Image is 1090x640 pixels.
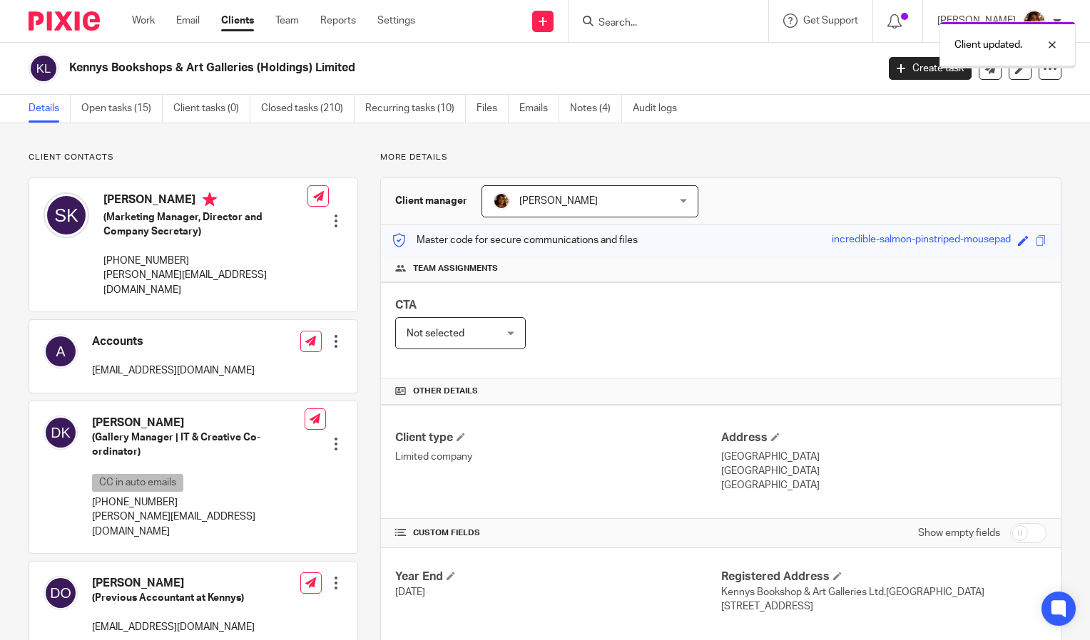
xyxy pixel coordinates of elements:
[413,386,478,397] span: Other details
[92,510,305,539] p: [PERSON_NAME][EMAIL_ADDRESS][DOMAIN_NAME]
[493,192,510,210] img: Arvinder.jpeg
[395,299,417,311] span: CTA
[395,194,467,208] h3: Client manager
[103,254,307,268] p: [PHONE_NUMBER]
[954,38,1022,52] p: Client updated.
[832,232,1011,249] div: incredible-salmon-pinstriped-mousepad
[221,14,254,28] a: Clients
[176,14,200,28] a: Email
[92,430,305,460] h5: (Gallery Manager | IT & Creative Co-ordinator)
[44,416,78,450] img: svg%3E
[477,95,509,123] a: Files
[633,95,688,123] a: Audit logs
[173,95,250,123] a: Client tasks (0)
[395,430,720,445] h4: Client type
[918,526,1000,540] label: Show empty fields
[103,210,307,239] h5: (Marketing Manager, Director and Company Secretary)
[103,268,307,297] p: [PERSON_NAME][EMAIL_ADDRESS][DOMAIN_NAME]
[395,450,720,464] p: Limited company
[44,576,78,610] img: svg%3E
[377,14,415,28] a: Settings
[519,95,559,123] a: Emails
[889,57,972,80] a: Create task
[44,192,89,238] img: svg%3E
[92,620,255,634] p: [EMAIL_ADDRESS][DOMAIN_NAME]
[92,576,255,591] h4: [PERSON_NAME]
[395,569,720,584] h4: Year End
[365,95,466,123] a: Recurring tasks (10)
[203,192,217,207] i: Primary
[29,53,58,83] img: svg%3E
[29,11,100,31] img: Pixie
[721,430,1046,445] h4: Address
[721,464,1046,478] p: [GEOGRAPHIC_DATA]
[407,329,464,339] span: Not selected
[92,416,305,430] h4: [PERSON_NAME]
[92,495,305,510] p: [PHONE_NUMBER]
[721,450,1046,464] p: [GEOGRAPHIC_DATA]
[1023,10,1046,33] img: Arvinder.jpeg
[69,61,708,76] h2: Kennys Bookshops & Art Galleries (Holdings) Limited
[92,363,255,378] p: [EMAIL_ADDRESS][DOMAIN_NAME]
[395,527,720,539] h4: CUSTOM FIELDS
[519,196,598,206] span: [PERSON_NAME]
[721,587,984,611] span: Kennys Bookshop & Art Galleries Ltd.[GEOGRAPHIC_DATA][STREET_ADDRESS]
[570,95,622,123] a: Notes (4)
[380,152,1061,163] p: More details
[92,334,255,349] h4: Accounts
[29,152,358,163] p: Client contacts
[392,233,638,247] p: Master code for secure communications and files
[29,95,71,123] a: Details
[395,587,425,597] span: [DATE]
[92,474,183,492] p: CC in auto emails
[261,95,355,123] a: Closed tasks (210)
[275,14,299,28] a: Team
[92,591,255,605] h5: (Previous Accountant at Kennys)
[81,95,163,123] a: Open tasks (15)
[44,334,78,368] img: svg%3E
[132,14,155,28] a: Work
[320,14,356,28] a: Reports
[721,478,1046,492] p: [GEOGRAPHIC_DATA]
[413,263,498,274] span: Team assignments
[103,192,307,210] h4: [PERSON_NAME]
[721,569,1046,584] h4: Registered Address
